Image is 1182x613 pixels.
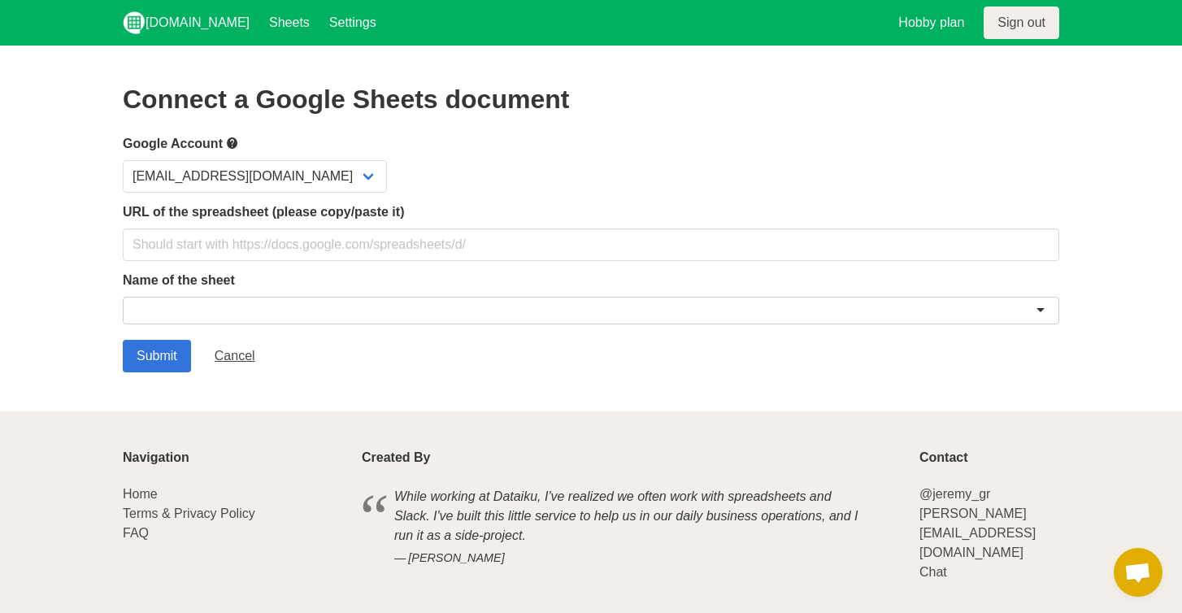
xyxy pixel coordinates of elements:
label: Google Account [123,133,1059,154]
a: FAQ [123,526,149,540]
blockquote: While working at Dataiku, I've realized we often work with spreadsheets and Slack. I've built thi... [362,485,900,570]
input: Should start with https://docs.google.com/spreadsheets/d/ [123,228,1059,261]
div: Open chat [1114,548,1162,597]
p: Contact [919,450,1059,465]
p: Navigation [123,450,342,465]
a: Cancel [201,340,269,372]
input: Submit [123,340,191,372]
a: Terms & Privacy Policy [123,506,255,520]
label: URL of the spreadsheet (please copy/paste it) [123,202,1059,222]
p: Created By [362,450,900,465]
cite: [PERSON_NAME] [394,550,867,567]
label: Name of the sheet [123,271,1059,290]
a: [PERSON_NAME][EMAIL_ADDRESS][DOMAIN_NAME] [919,506,1036,559]
a: Chat [919,565,947,579]
a: @jeremy_gr [919,487,990,501]
h2: Connect a Google Sheets document [123,85,1059,114]
a: Sign out [984,7,1059,39]
img: logo_v2_white.png [123,11,146,34]
a: Home [123,487,158,501]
